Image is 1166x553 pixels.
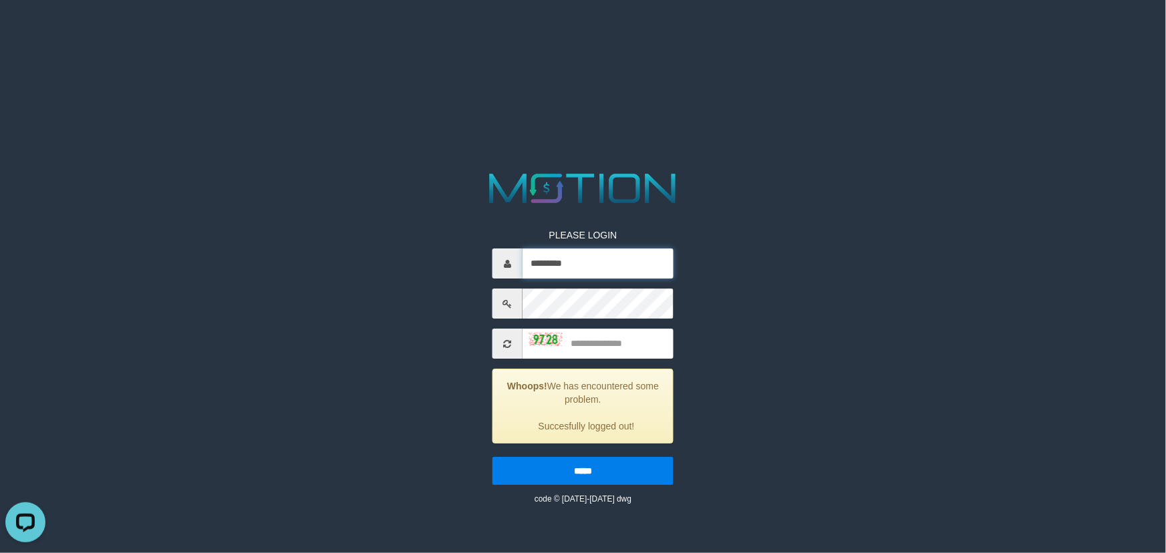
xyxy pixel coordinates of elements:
[492,369,674,443] div: We has encountered some problem.
[507,381,547,391] strong: Whoops!
[535,494,631,504] small: code © [DATE]-[DATE] dwg
[529,333,563,347] img: captcha
[5,5,45,45] button: Open LiveChat chat widget
[492,228,674,242] p: PLEASE LOGIN
[510,419,663,433] li: Succesfully logged out!
[481,168,685,208] img: MOTION_logo.png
